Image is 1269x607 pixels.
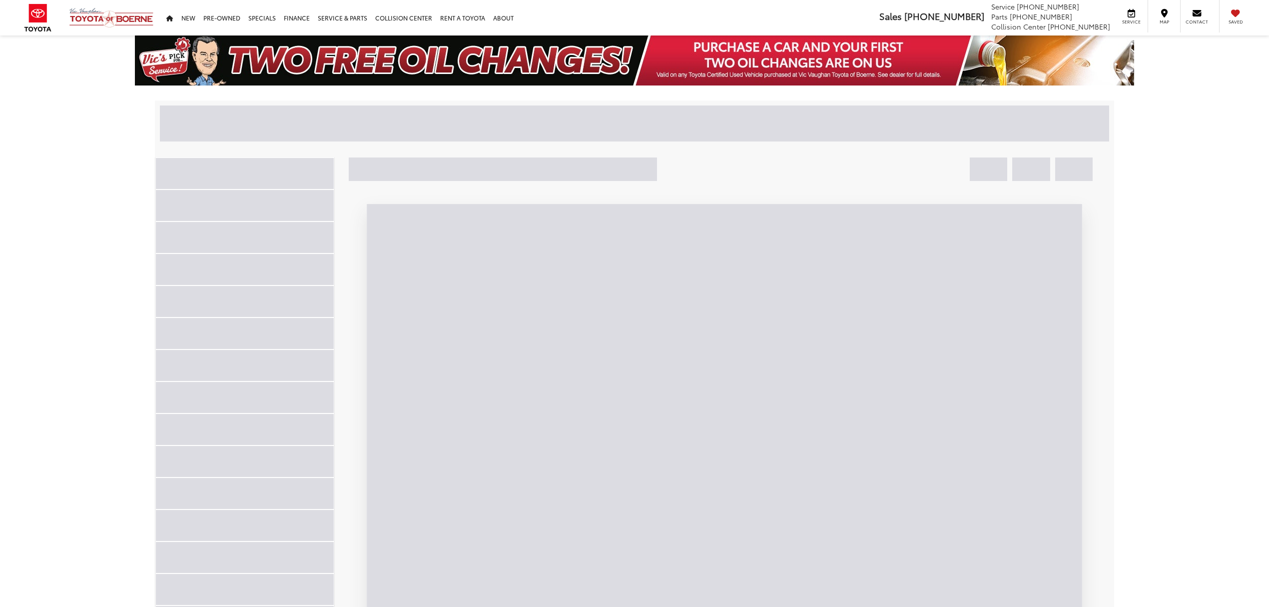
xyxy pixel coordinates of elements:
[1010,11,1072,21] span: [PHONE_NUMBER]
[1225,18,1247,25] span: Saved
[1153,18,1175,25] span: Map
[991,1,1015,11] span: Service
[1017,1,1079,11] span: [PHONE_NUMBER]
[1186,18,1208,25] span: Contact
[991,11,1008,21] span: Parts
[1048,21,1110,31] span: [PHONE_NUMBER]
[1120,18,1143,25] span: Service
[879,9,902,22] span: Sales
[135,35,1134,85] img: Two Free Oil Change Vic Vaughan Toyota of Boerne Boerne TX
[991,21,1046,31] span: Collision Center
[904,9,984,22] span: [PHONE_NUMBER]
[69,7,154,28] img: Vic Vaughan Toyota of Boerne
